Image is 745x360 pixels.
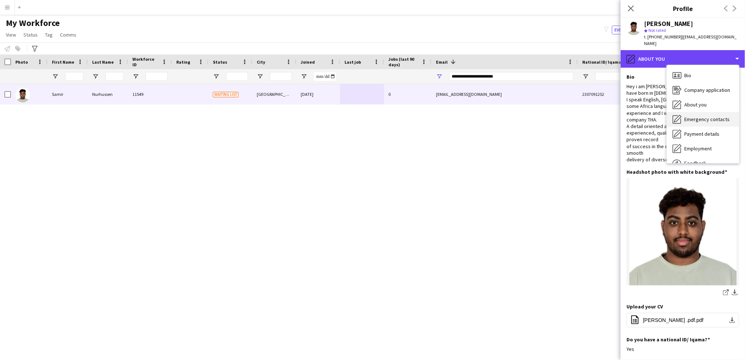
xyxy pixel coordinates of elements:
div: Hey i am [PERSON_NAME]’m from ethiopian bus i have born in [DEMOGRAPHIC_DATA] and i am 21, and I ... [627,83,739,163]
span: Comms [60,31,76,38]
span: Email [436,59,448,65]
span: Bio [684,72,691,79]
button: Open Filter Menu [257,73,263,80]
div: Employment [667,141,739,156]
div: [GEOGRAPHIC_DATA] [252,84,296,104]
span: Feedback [684,160,706,166]
input: First Name Filter Input [65,72,83,81]
h3: Bio [627,74,635,80]
input: National ID/ Iqama number Filter Input [595,72,647,81]
img: Samir nurhussen .jpeg [627,178,739,285]
button: Open Filter Menu [52,73,59,80]
span: National ID/ Iqama number [582,59,637,65]
button: Open Filter Menu [582,73,589,80]
button: Open Filter Menu [132,73,139,80]
span: Not rated [648,27,666,33]
span: | [EMAIL_ADDRESS][DOMAIN_NAME] [644,34,737,46]
div: Samir [48,84,88,104]
input: Joined Filter Input [314,72,336,81]
span: First Name [52,59,74,65]
span: Emergency contacts [684,116,730,123]
div: 11549 [128,84,172,104]
input: Last Name Filter Input [105,72,124,81]
span: Jobs (last 90 days) [388,56,418,67]
div: [PERSON_NAME] [644,20,693,27]
div: Feedback [667,156,739,170]
h3: Profile [621,4,745,13]
span: t. [PHONE_NUMBER] [644,34,682,40]
a: Comms [57,30,79,40]
span: City [257,59,265,65]
img: Samir Nurhussen [15,88,30,102]
h3: Do you have a national ID/ Iqama? [627,336,710,343]
input: Status Filter Input [226,72,248,81]
div: [DATE] [296,84,340,104]
h3: Upload your CV [627,303,663,310]
a: Tag [42,30,56,40]
span: Last Name [92,59,114,65]
button: Open Filter Menu [301,73,307,80]
div: About you [667,97,739,112]
div: [EMAIL_ADDRESS][DOMAIN_NAME] [432,84,578,104]
a: View [3,30,19,40]
div: Emergency contacts [667,112,739,127]
span: Waiting list [213,92,238,97]
span: Status [213,59,227,65]
a: Status [20,30,41,40]
div: Nurhussen [88,84,128,104]
span: Workforce ID [132,56,159,67]
button: Open Filter Menu [436,73,443,80]
input: City Filter Input [270,72,292,81]
div: Company application [667,83,739,97]
span: My Workforce [6,18,60,29]
span: Employment [684,145,712,152]
div: 0 [384,84,432,104]
app-action-btn: Advanced filters [30,44,39,53]
span: About you [684,101,707,108]
span: Joined [301,59,315,65]
span: Company application [684,87,730,93]
button: Open Filter Menu [92,73,99,80]
h3: Headshot photo with white background [627,169,727,175]
span: Photo [15,59,28,65]
input: Email Filter Input [449,72,573,81]
button: Open Filter Menu [213,73,219,80]
button: [PERSON_NAME] .pdf.pdf [627,313,739,327]
div: About you [621,50,745,68]
button: Everyone8,085 [612,26,648,34]
span: Rating [176,59,190,65]
span: Last job [345,59,361,65]
span: Tag [45,31,53,38]
span: 2307091252 [582,91,604,97]
span: [PERSON_NAME] .pdf.pdf [643,317,704,323]
span: Payment details [684,131,719,137]
div: Payment details [667,127,739,141]
span: View [6,31,16,38]
input: Workforce ID Filter Input [146,72,168,81]
span: Status [23,31,38,38]
div: Bio [667,68,739,83]
div: Yes [627,346,739,352]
